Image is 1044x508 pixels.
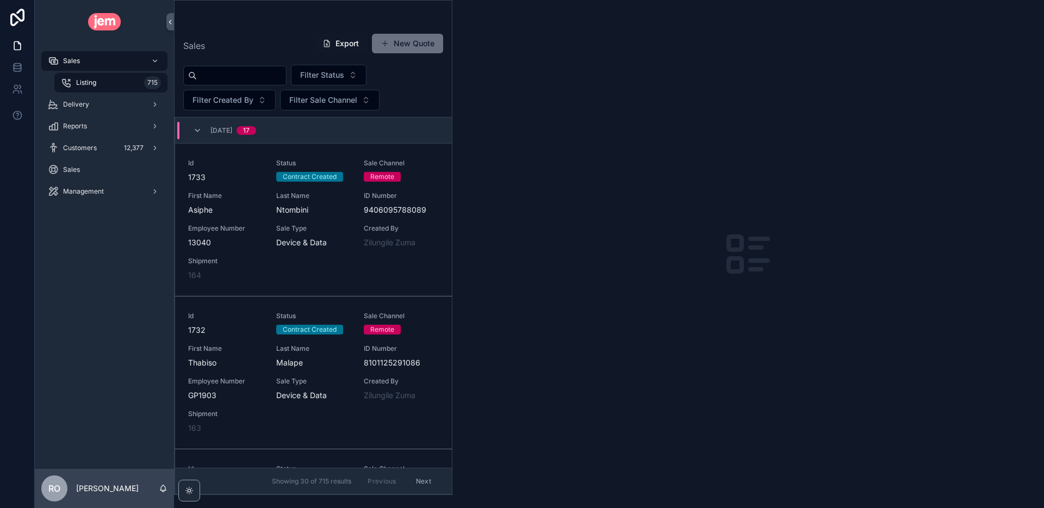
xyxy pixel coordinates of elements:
span: 1733 [188,172,263,183]
button: Next [408,473,439,490]
div: 17 [243,126,250,135]
span: Status [276,464,351,473]
div: Remote [370,325,394,334]
span: Shipment [188,410,263,418]
a: Customers12,377 [41,138,167,158]
span: Created By [364,377,439,386]
span: Device & Data [276,237,351,248]
a: Sales [41,51,167,71]
a: Id1733StatusContract CreatedSale ChannelRemoteFirst NameAsipheLast NameNtombiniID Number940609578... [175,144,452,296]
span: ID Number [364,344,439,353]
span: Last Name [276,344,351,353]
span: Created By [364,224,439,233]
div: 715 [144,76,161,89]
span: Sale Channel [364,312,439,320]
span: First Name [188,344,263,353]
span: Thabiso [188,357,263,368]
button: Select Button [280,90,380,110]
span: Id [188,312,263,320]
span: 9406095788089 [364,205,439,215]
span: Sale Type [276,377,351,386]
span: Employee Number [188,224,263,233]
span: Showing 30 of 715 results [272,477,351,486]
span: Sale Channel [364,159,439,168]
span: Filter Status [300,70,344,80]
button: New Quote [372,34,443,53]
span: Sales [63,165,80,174]
a: Sales [41,160,167,179]
div: 12,377 [121,141,147,154]
span: 8101125291086 [364,357,439,368]
a: Delivery [41,95,167,114]
div: Remote [370,172,394,182]
div: Contract Created [283,325,337,334]
span: Last Name [276,191,351,200]
span: Listing [76,78,96,87]
p: [PERSON_NAME] [76,483,139,494]
span: Customers [63,144,97,152]
img: App logo [88,13,121,30]
span: Status [276,159,351,168]
div: scrollable content [35,44,174,215]
a: 164 [188,270,201,281]
span: Reports [63,122,87,131]
button: Select Button [291,65,366,85]
span: Employee Number [188,377,263,386]
a: Listing715 [54,73,167,92]
span: First Name [188,191,263,200]
a: Zilungile Zuma [364,237,415,248]
a: 163 [188,423,201,433]
span: RO [48,482,60,495]
span: Ntombini [276,205,351,215]
div: Contract Created [283,172,337,182]
span: ID Number [364,191,439,200]
span: Sales [63,57,80,65]
button: Export [314,34,368,53]
span: Status [276,312,351,320]
span: Device & Data [276,390,351,401]
span: Sales [183,39,205,52]
a: Management [41,182,167,201]
a: Id1732StatusContract CreatedSale ChannelRemoteFirst NameThabisoLast NameMalapeID Number8101125291... [175,296,452,449]
span: Malape [276,357,351,368]
span: GP1903 [188,390,263,401]
span: Filter Sale Channel [289,95,357,106]
span: Id [188,464,263,473]
a: Zilungile Zuma [364,390,415,401]
span: 1732 [188,325,263,336]
span: 13040 [188,237,263,248]
span: Management [63,187,104,196]
span: Sale Type [276,224,351,233]
a: Reports [41,116,167,136]
span: Sale Channel [364,464,439,473]
button: Select Button [183,90,276,110]
span: Id [188,159,263,168]
span: Asiphe [188,205,263,215]
span: [DATE] [210,126,232,135]
span: Shipment [188,257,263,265]
span: Delivery [63,100,89,109]
span: Filter Created By [192,95,253,106]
